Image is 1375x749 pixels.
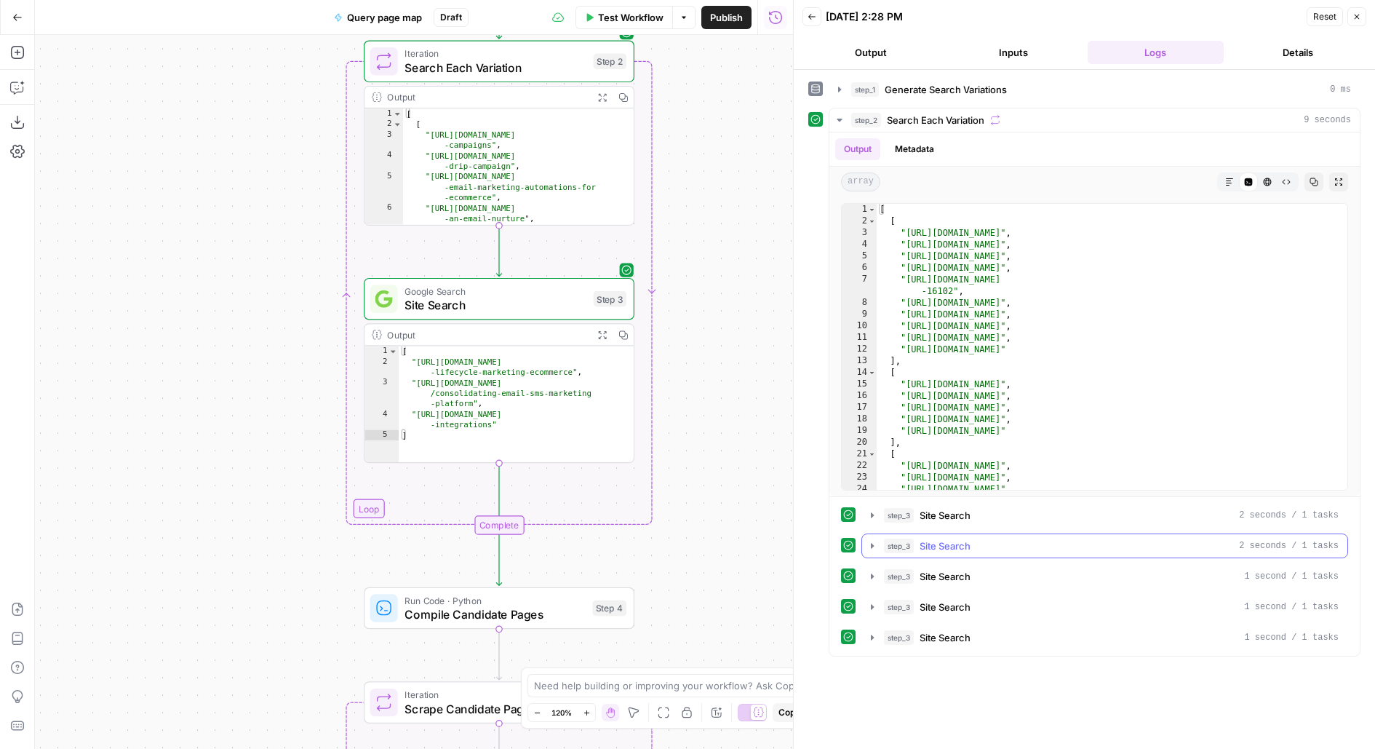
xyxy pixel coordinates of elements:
span: 0 ms [1330,83,1351,96]
button: 1 second / 1 tasks [862,626,1347,649]
div: 12 [842,344,877,355]
g: Edge from step_4 to step_5 [496,628,501,680]
button: Output [802,41,939,64]
div: 21 [842,448,877,460]
div: 6 [842,262,877,274]
button: 0 ms [829,78,1360,101]
div: 2 [364,119,403,130]
div: 3 [364,130,403,151]
button: 2 seconds / 1 tasks [862,534,1347,558]
span: Search Each Variation [887,113,984,127]
div: 1 [364,346,399,357]
div: 16 [842,390,877,402]
span: Test Workflow [598,10,663,25]
div: 9 [842,309,877,320]
div: 23 [842,472,877,483]
span: Site Search [920,569,971,584]
div: 4 [364,151,403,172]
div: 17 [842,402,877,413]
span: step_3 [884,539,914,553]
span: Toggle code folding, rows 2 through 13 [868,215,876,227]
button: 2 seconds / 1 tasks [862,504,1347,527]
div: 7 [842,274,877,297]
span: array [841,173,880,191]
span: Scrape Candidate Pages [404,700,586,718]
div: 2 [842,215,877,227]
button: Details [1229,41,1366,64]
div: 3 [364,378,399,409]
span: 1 second / 1 tasks [1244,570,1339,583]
span: Toggle code folding, rows 14 through 20 [868,367,876,379]
div: Complete [364,515,634,534]
button: Test Workflow [575,6,672,29]
span: step_3 [884,600,914,614]
button: Query page map [325,6,431,29]
button: Inputs [945,41,1082,64]
span: 1 second / 1 tasks [1244,601,1339,614]
span: Query page map [347,10,422,25]
div: 2 [364,357,399,378]
button: 1 second / 1 tasks [862,595,1347,619]
div: 1 [364,108,403,119]
div: 20 [842,437,877,448]
div: 19 [842,425,877,437]
span: Publish [710,10,743,25]
span: Iteration [404,688,586,702]
div: 7 [364,224,403,255]
div: 6 [364,203,403,224]
span: 9 seconds [1304,114,1351,127]
span: Iteration [404,47,586,60]
div: 4 [364,409,399,430]
span: step_3 [884,508,914,523]
span: Site Search [404,296,586,314]
div: Complete [474,515,524,534]
span: Toggle code folding, rows 1 through 5 [388,346,398,357]
div: Output [387,328,586,341]
div: 24 [842,483,877,495]
div: 8 [842,297,877,309]
div: 10 [842,320,877,332]
div: 1 [842,204,877,215]
div: 3 [842,227,877,239]
span: Toggle code folding, rows 1 through 44 [393,108,402,119]
span: Search Each Variation [404,59,586,76]
div: 4 [842,239,877,250]
span: Generate Search Variations [885,82,1007,97]
div: 5 [842,250,877,262]
button: Reset [1307,7,1343,26]
div: 9 seconds [829,132,1360,656]
div: 13 [842,355,877,367]
div: 15 [842,379,877,390]
button: Metadata [886,138,943,160]
div: Step 4 [592,601,626,617]
span: step_1 [851,82,879,97]
div: Google SearchSite SearchStep 3Output[ "[URL][DOMAIN_NAME] -lifecycle-marketing-ecommerce", "[URL]... [364,278,634,463]
span: Reset [1313,10,1336,23]
span: 120% [551,707,572,718]
button: 9 seconds [829,108,1360,132]
g: Edge from step_2-iteration-end to step_4 [496,534,501,586]
span: Site Search [920,630,971,645]
span: Toggle code folding, rows 21 through 32 [868,448,876,460]
span: Toggle code folding, rows 1 through 44 [868,204,876,215]
button: Copy [773,703,806,722]
span: Site Search [920,539,971,553]
span: Toggle code folding, rows 2 through 13 [393,119,402,130]
button: Logs [1088,41,1224,64]
span: Site Search [920,508,971,523]
span: 1 second / 1 tasks [1244,631,1339,644]
button: 1 second / 1 tasks [862,565,1347,588]
span: step_3 [884,630,914,645]
span: 2 seconds / 1 tasks [1239,509,1339,522]
span: Copy [778,706,800,719]
div: IterationScrape Candidate PagesStep 5 [364,681,634,724]
div: Output [387,90,586,104]
div: LoopIterationSearch Each VariationStep 2Output[ [ "[URL][DOMAIN_NAME] -campaigns", "[URL][DOMAIN_... [364,41,634,226]
div: 18 [842,413,877,425]
div: 5 [364,172,403,203]
span: Site Search [920,600,971,614]
div: Step 3 [594,291,627,307]
div: 14 [842,367,877,379]
div: 11 [842,332,877,344]
div: Step 2 [594,54,627,70]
